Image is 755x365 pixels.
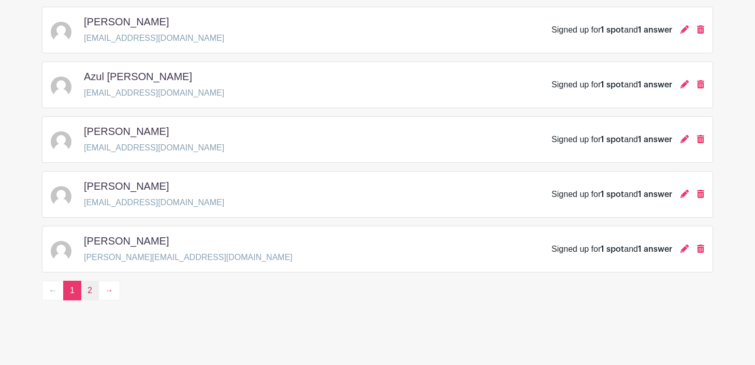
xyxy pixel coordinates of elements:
img: default-ce2991bfa6775e67f084385cd625a349d9dcbb7a52a09fb2fda1e96e2d18dcdb.png [51,241,71,262]
span: 1 spot [601,245,624,253]
span: 1 answer [638,26,672,34]
div: Signed up for and [551,24,672,36]
span: 1 answer [638,190,672,199]
h5: [PERSON_NAME] [84,180,169,192]
p: [EMAIL_ADDRESS][DOMAIN_NAME] [84,142,224,154]
h5: [PERSON_NAME] [84,235,169,247]
h5: Azul [PERSON_NAME] [84,70,192,83]
div: Signed up for and [551,133,672,146]
span: 1 answer [638,245,672,253]
h5: [PERSON_NAME] [84,16,169,28]
img: default-ce2991bfa6775e67f084385cd625a349d9dcbb7a52a09fb2fda1e96e2d18dcdb.png [51,22,71,42]
a: 2 [81,281,99,300]
span: 1 answer [638,135,672,144]
span: 1 answer [638,81,672,89]
a: → [98,281,120,300]
span: 1 spot [601,190,624,199]
p: [EMAIL_ADDRESS][DOMAIN_NAME] [84,32,224,44]
p: [PERSON_NAME][EMAIL_ADDRESS][DOMAIN_NAME] [84,251,293,264]
span: 1 [63,281,81,300]
div: Signed up for and [551,79,672,91]
span: 1 spot [601,81,624,89]
span: 1 spot [601,135,624,144]
div: Signed up for and [551,243,672,255]
p: [EMAIL_ADDRESS][DOMAIN_NAME] [84,196,224,209]
img: default-ce2991bfa6775e67f084385cd625a349d9dcbb7a52a09fb2fda1e96e2d18dcdb.png [51,77,71,97]
p: [EMAIL_ADDRESS][DOMAIN_NAME] [84,87,224,99]
img: default-ce2991bfa6775e67f084385cd625a349d9dcbb7a52a09fb2fda1e96e2d18dcdb.png [51,131,71,152]
h5: [PERSON_NAME] [84,125,169,138]
span: 1 spot [601,26,624,34]
div: Signed up for and [551,188,672,201]
img: default-ce2991bfa6775e67f084385cd625a349d9dcbb7a52a09fb2fda1e96e2d18dcdb.png [51,186,71,207]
